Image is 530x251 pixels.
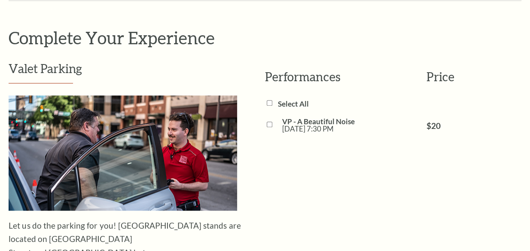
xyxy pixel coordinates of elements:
[282,125,422,132] span: [DATE] 7:30 PM
[9,61,231,83] h2: Valet Parking
[426,122,521,130] div: $20
[282,117,422,132] label: VP - A Beautiful Noise
[265,68,409,85] h3: Performances
[9,27,521,49] h2: Complete Your Experience
[426,68,521,85] h3: Price
[278,100,309,107] label: Select All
